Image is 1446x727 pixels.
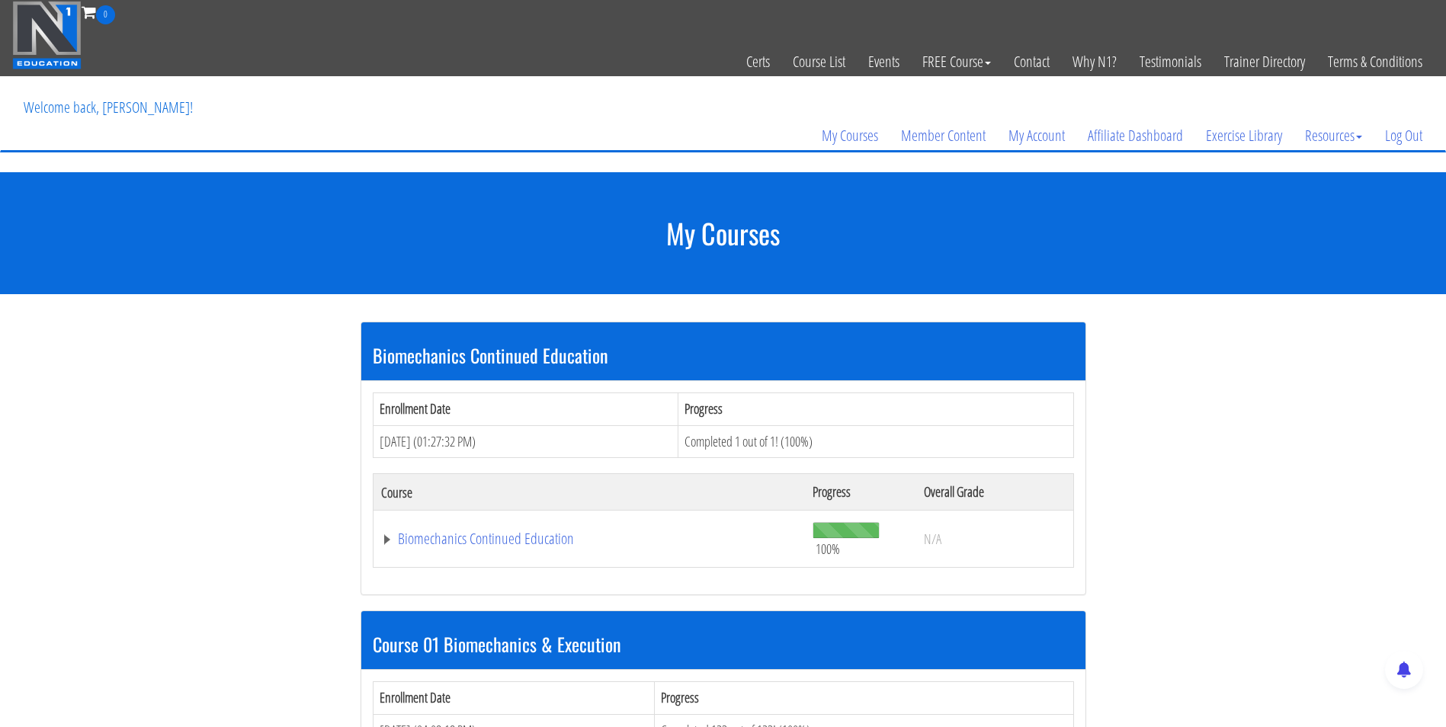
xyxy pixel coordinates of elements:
a: Trainer Directory [1213,24,1316,99]
h3: Biomechanics Continued Education [373,345,1074,365]
th: Progress [678,392,1073,425]
th: Progress [805,474,915,511]
h3: Course 01 Biomechanics & Execution [373,634,1074,654]
th: Course [373,474,805,511]
a: My Courses [810,99,890,172]
a: My Account [997,99,1076,172]
a: FREE Course [911,24,1002,99]
a: Events [857,24,911,99]
th: Enrollment Date [373,682,654,715]
a: Certs [735,24,781,99]
a: Course List [781,24,857,99]
a: Why N1? [1061,24,1128,99]
td: N/A [916,511,1073,568]
td: [DATE] (01:27:32 PM) [373,425,678,458]
a: 0 [82,2,115,22]
span: 100% [816,540,840,557]
th: Enrollment Date [373,392,678,425]
p: Welcome back, [PERSON_NAME]! [12,77,204,138]
td: Completed 1 out of 1! (100%) [678,425,1073,458]
th: Progress [654,682,1073,715]
a: Contact [1002,24,1061,99]
span: 0 [96,5,115,24]
th: Overall Grade [916,474,1073,511]
img: n1-education [12,1,82,69]
a: Terms & Conditions [1316,24,1434,99]
a: Resources [1294,99,1374,172]
a: Log Out [1374,99,1434,172]
a: Biomechanics Continued Education [381,531,798,546]
a: Exercise Library [1194,99,1294,172]
a: Member Content [890,99,997,172]
a: Testimonials [1128,24,1213,99]
a: Affiliate Dashboard [1076,99,1194,172]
